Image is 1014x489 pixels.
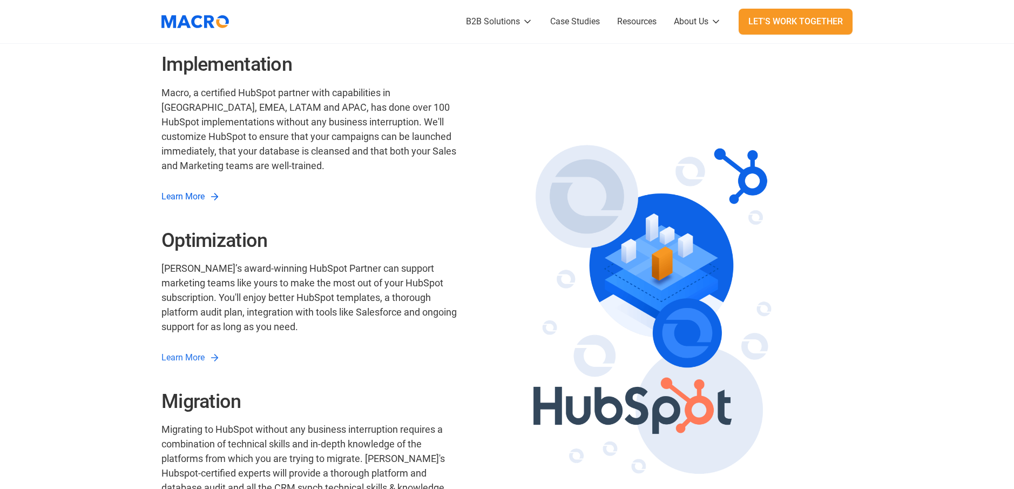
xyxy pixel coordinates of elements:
h3: Migration [161,390,458,413]
a: Learn More [161,190,220,203]
div: B2B Solutions [466,15,520,28]
a: Learn More [161,351,220,364]
a: home [161,8,237,35]
div: Macro, a certified HubSpot partner with capabilities in [GEOGRAPHIC_DATA], EMEA, LATAM and APAC, ... [161,85,458,173]
span: Learn More [161,191,205,202]
div: [PERSON_NAME]’s award-winning HubSpot Partner can support marketing teams like yours to make the ... [161,261,458,334]
img: Macromator Logo [156,8,234,35]
div: About Us [674,15,708,28]
span: Learn More [161,352,205,363]
input: Get started [94,262,165,285]
div: Let's Work Together [748,15,843,28]
a: Privacy Policy [127,232,173,241]
h3: Implementation [161,53,458,76]
h3: Optimization [161,229,458,252]
a: Let's Work Together [739,9,853,35]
